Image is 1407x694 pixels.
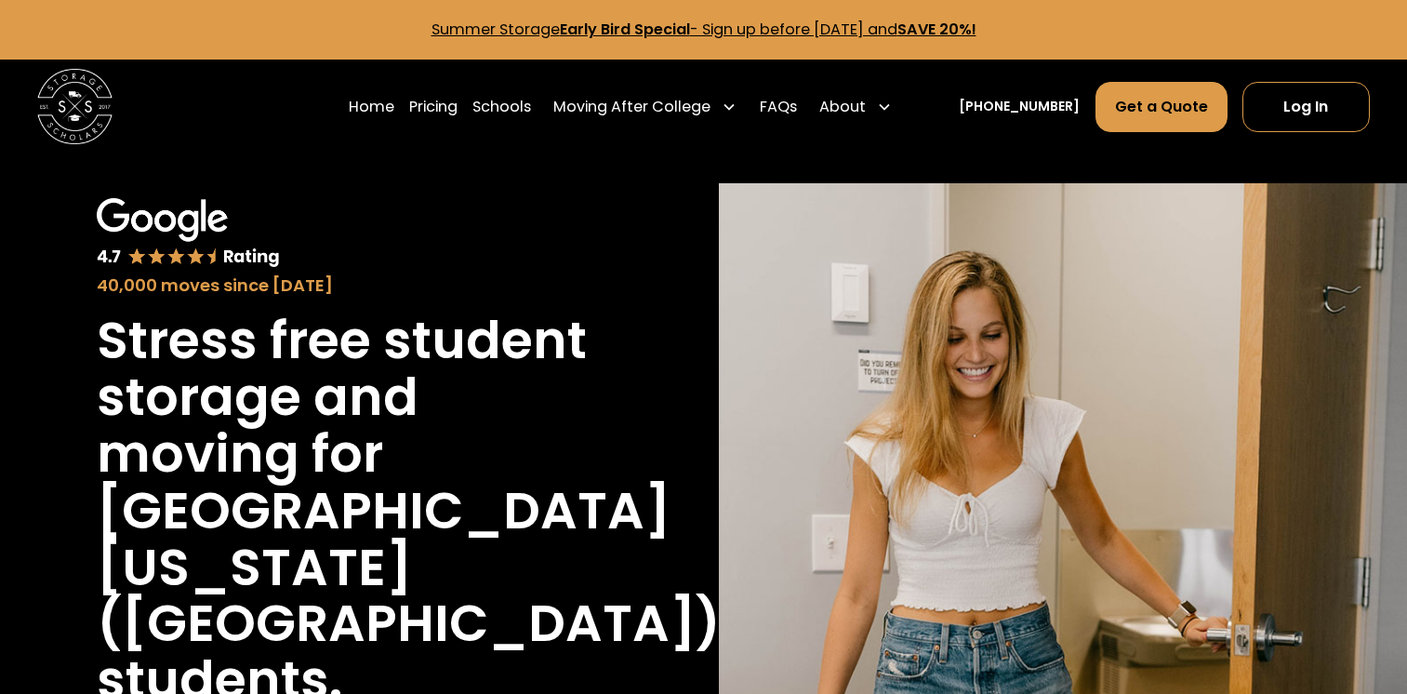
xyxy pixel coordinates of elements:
[1242,82,1370,132] a: Log In
[553,96,710,118] div: Moving After College
[1095,82,1228,132] a: Get a Quote
[37,69,113,144] img: Storage Scholars main logo
[431,19,976,40] a: Summer StorageEarly Bird Special- Sign up before [DATE] andSAVE 20%!
[97,483,721,653] h1: [GEOGRAPHIC_DATA][US_STATE] ([GEOGRAPHIC_DATA])
[97,198,280,268] img: Google 4.7 star rating
[812,81,899,133] div: About
[560,19,690,40] strong: Early Bird Special
[897,19,976,40] strong: SAVE 20%!
[819,96,866,118] div: About
[760,81,797,133] a: FAQs
[97,313,592,483] h1: Stress free student storage and moving for
[97,273,592,298] div: 40,000 moves since [DATE]
[959,97,1080,116] a: [PHONE_NUMBER]
[472,81,531,133] a: Schools
[349,81,394,133] a: Home
[409,81,458,133] a: Pricing
[546,81,744,133] div: Moving After College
